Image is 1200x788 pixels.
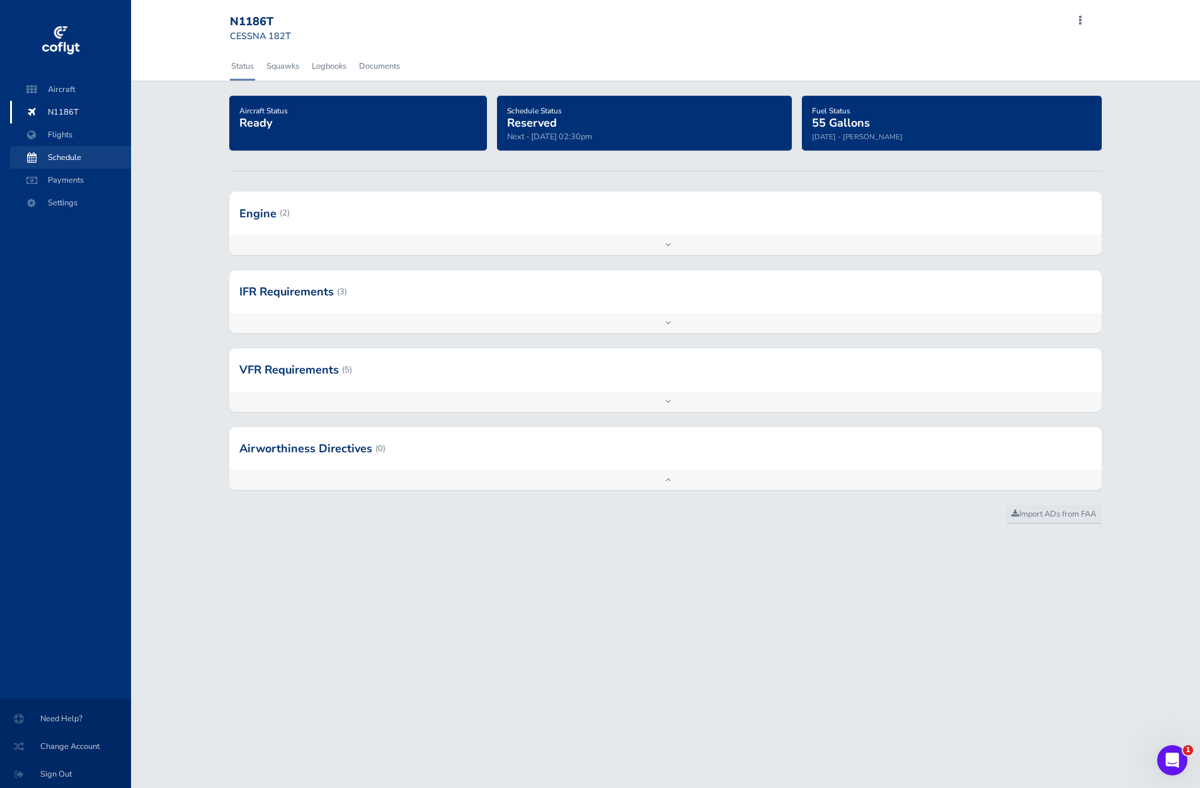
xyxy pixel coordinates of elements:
[1006,505,1102,524] a: Import ADs from FAA
[23,146,118,169] span: Schedule
[230,52,255,80] a: Status
[23,101,118,123] span: N1186T
[15,763,116,785] span: Sign Out
[1183,745,1193,755] span: 1
[1157,745,1187,775] iframe: Intercom live chat
[812,106,850,116] span: Fuel Status
[15,735,116,758] span: Change Account
[239,106,288,116] span: Aircraft Status
[23,78,118,101] span: Aircraft
[507,106,562,116] span: Schedule Status
[812,115,870,130] span: 55 Gallons
[230,15,321,29] div: N1186T
[15,707,116,730] span: Need Help?
[23,191,118,214] span: Settings
[40,22,81,60] img: coflyt logo
[1012,508,1096,520] span: Import ADs from FAA
[265,52,300,80] a: Squawks
[507,102,562,131] a: Schedule StatusReserved
[23,169,118,191] span: Payments
[507,115,557,130] span: Reserved
[358,52,401,80] a: Documents
[23,123,118,146] span: Flights
[311,52,348,80] a: Logbooks
[812,132,903,142] small: [DATE] - [PERSON_NAME]
[239,115,272,130] span: Ready
[230,30,291,42] small: CESSNA 182T
[507,131,592,142] span: Next - [DATE] 02:30pm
